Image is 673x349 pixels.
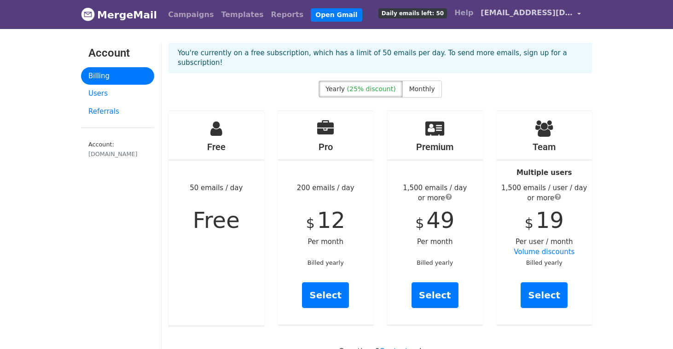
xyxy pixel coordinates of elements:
[325,85,345,93] span: Yearly
[317,207,345,233] span: 12
[497,183,592,204] div: 1,500 emails / user / day or more
[417,259,453,266] small: Billed yearly
[477,4,585,25] a: [EMAIL_ADDRESS][DOMAIN_NAME]
[375,4,451,22] a: Daily emails left: 50
[168,141,264,152] h4: Free
[193,207,240,233] span: Free
[81,7,95,21] img: MergeMail logo
[217,6,267,24] a: Templates
[278,141,374,152] h4: Pro
[306,215,315,231] span: $
[311,8,362,22] a: Open Gmail
[516,169,572,177] strong: Multiple users
[497,141,592,152] h4: Team
[88,47,147,60] h3: Account
[387,183,483,204] div: 1,500 emails / day or more
[387,141,483,152] h4: Premium
[164,6,217,24] a: Campaigns
[451,4,477,22] a: Help
[481,7,573,18] span: [EMAIL_ADDRESS][DOMAIN_NAME]
[536,207,564,233] span: 19
[267,6,307,24] a: Reports
[387,111,483,325] div: Per month
[426,207,454,233] span: 49
[307,259,344,266] small: Billed yearly
[378,8,447,18] span: Daily emails left: 50
[81,85,154,103] a: Users
[81,67,154,85] a: Billing
[168,111,264,326] div: 50 emails / day
[302,282,349,308] a: Select
[278,111,374,325] div: 200 emails / day Per month
[347,85,396,93] span: (25% discount)
[412,282,458,308] a: Select
[526,259,563,266] small: Billed yearly
[497,111,592,325] div: Per user / month
[88,141,147,158] small: Account:
[178,48,583,68] p: You're currently on a free subscription, which has a limit of 50 emails per day. To send more ema...
[409,85,435,93] span: Monthly
[415,215,424,231] span: $
[81,5,157,24] a: MergeMail
[81,103,154,121] a: Referrals
[627,305,673,349] iframe: Chat Widget
[521,282,568,308] a: Select
[525,215,534,231] span: $
[514,248,574,256] a: Volume discounts
[88,150,147,158] div: [DOMAIN_NAME]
